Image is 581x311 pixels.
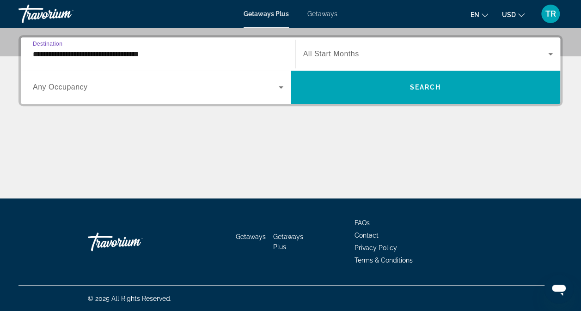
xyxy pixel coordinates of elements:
[538,4,563,24] button: User Menu
[355,244,397,251] a: Privacy Policy
[18,2,111,26] a: Travorium
[545,9,556,18] span: TR
[33,83,88,91] span: Any Occupancy
[544,274,574,304] iframe: Button to launch messaging window
[471,8,488,21] button: Change language
[471,11,479,18] span: en
[307,10,337,18] a: Getaways
[303,50,359,58] span: All Start Months
[355,257,413,264] a: Terms & Conditions
[33,41,62,47] span: Destination
[502,8,525,21] button: Change currency
[236,233,266,240] a: Getaways
[502,11,516,18] span: USD
[88,228,180,256] a: Travorium
[244,10,289,18] a: Getaways Plus
[291,71,561,104] button: Search
[88,295,171,302] span: © 2025 All Rights Reserved.
[410,84,441,91] span: Search
[355,232,379,239] a: Contact
[273,233,303,251] a: Getaways Plus
[355,219,370,227] a: FAQs
[21,37,560,104] div: Search widget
